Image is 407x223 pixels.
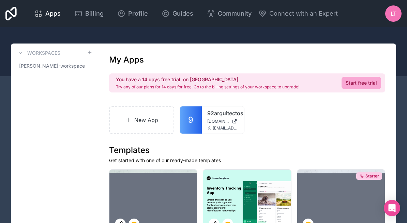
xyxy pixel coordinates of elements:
span: Starter [365,173,379,179]
span: LT [391,10,396,18]
a: [PERSON_NAME]-workspace [16,60,92,72]
h1: My Apps [109,54,144,65]
a: Start free trial [342,77,381,89]
a: Workspaces [16,49,60,57]
h3: Workspaces [27,50,60,56]
span: Guides [172,9,193,18]
p: Try any of our plans for 14 days for free. Go to the billing settings of your workspace to upgrade! [116,84,299,90]
a: Community [201,6,257,21]
p: Get started with one of our ready-made templates [109,157,385,164]
a: 92arquitectos [207,109,239,117]
h2: You have a 14 days free trial, on [GEOGRAPHIC_DATA]. [116,76,299,83]
span: Apps [45,9,61,18]
a: New App [109,106,174,134]
span: [DOMAIN_NAME] [207,119,229,124]
div: Open Intercom Messenger [384,200,400,216]
span: [EMAIL_ADDRESS][DOMAIN_NAME] [213,125,239,131]
span: Billing [85,9,104,18]
span: Profile [128,9,148,18]
button: Connect with an Expert [258,9,338,18]
a: Profile [112,6,153,21]
h1: Templates [109,145,385,156]
span: [PERSON_NAME]-workspace [19,63,85,69]
a: 9 [180,106,202,134]
a: Apps [29,6,66,21]
a: [DOMAIN_NAME] [207,119,239,124]
a: Billing [69,6,109,21]
span: Community [218,9,252,18]
span: Connect with an Expert [269,9,338,18]
span: 9 [188,115,193,125]
a: Guides [156,6,199,21]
